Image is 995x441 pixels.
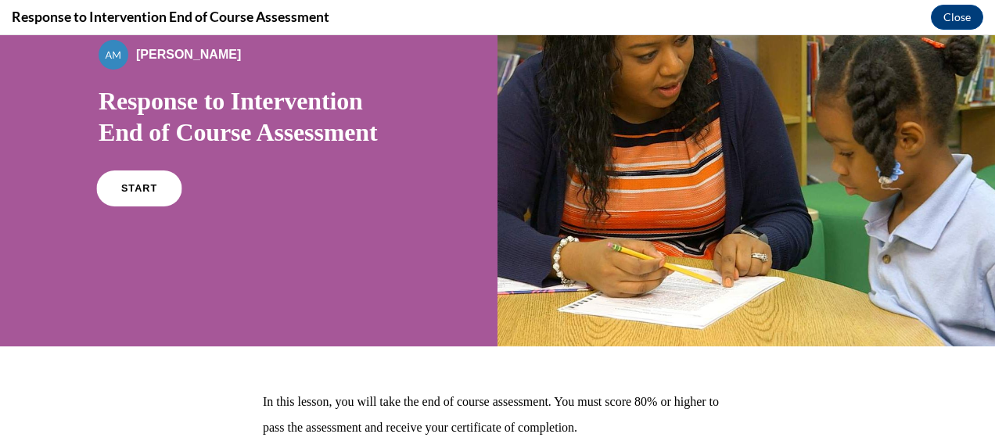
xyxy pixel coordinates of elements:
h4: Response to Intervention End of Course Assessment [12,7,329,27]
p: In this lesson, you will take the end of course assessment. You must score 80% or higher to pass ... [263,353,732,405]
span: START [121,148,157,160]
h1: Response to Intervention End of Course Assessment [99,50,399,113]
button: Close [931,5,983,30]
a: START [96,135,181,171]
span: [PERSON_NAME] [136,13,241,26]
